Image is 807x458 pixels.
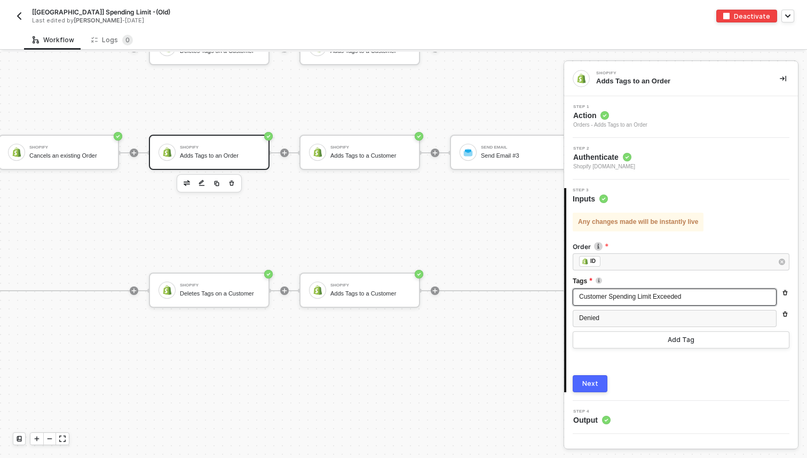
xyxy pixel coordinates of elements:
span: icon-play [131,150,137,156]
div: Adds Tags to a Customer [330,152,410,159]
div: ID [590,257,596,266]
div: Adds Tags to an Order [596,76,763,86]
div: Shopify [330,283,410,288]
img: fieldIcon [582,258,588,265]
div: Deactivate [734,12,770,21]
div: Send Email [481,145,561,150]
div: Shopify [180,283,260,288]
span: icon-play [281,150,288,156]
span: icon-expand [59,436,66,442]
div: Deletes Tags on a Customer [180,290,260,297]
span: icon-success-page [415,132,423,141]
img: icon-info [596,277,602,284]
img: icon [162,285,172,295]
span: icon-minus [46,436,53,442]
span: Step 2 [573,146,635,151]
img: icon [463,148,473,157]
img: deactivate [723,13,730,19]
span: icon-success-page [264,132,273,141]
button: deactivateDeactivate [716,10,777,22]
div: Shopify [596,71,756,75]
span: Step 1 [573,105,647,109]
sup: 0 [122,35,133,45]
span: icon-success-page [415,270,423,278]
img: icon [313,148,322,157]
div: Step 2Authenticate Shopify [DOMAIN_NAME] [564,146,798,171]
span: Step 3 [573,188,608,192]
div: Step 4Output [564,409,798,425]
span: icon-success-page [114,132,122,141]
img: icon [12,148,21,157]
div: Logs [91,35,133,45]
img: edit-cred [199,180,205,187]
span: [PERSON_NAME] [74,17,122,24]
div: Adds Tags to an Order [180,152,260,159]
span: Action [573,110,647,121]
div: Workflow [33,36,74,44]
div: Orders - Adds Tags to an Order [573,121,647,129]
label: Order [573,242,789,251]
img: edit-cred [184,180,190,185]
button: back [13,10,26,22]
img: copy-block [213,180,220,187]
div: Next [582,379,598,388]
div: Shopify [29,145,109,150]
span: Authenticate [573,152,635,162]
span: icon-success-page [264,270,273,278]
span: Step 4 [573,409,611,414]
div: Cancels an existing Order [29,152,109,159]
div: Adds Tags to a Customer [330,290,410,297]
img: icon-info [594,242,603,251]
button: Next [573,375,607,392]
span: icon-play [281,288,288,294]
img: icon [313,285,322,295]
div: Send Email #3 [481,152,561,159]
span: [[GEOGRAPHIC_DATA]] Spending Limit -(Old) [32,7,170,17]
span: icon-play [432,150,438,156]
div: Shopify [330,145,410,150]
img: back [15,12,23,20]
span: icon-play [34,436,40,442]
span: icon-play [131,288,137,294]
button: Add Tag [573,331,789,348]
span: Shopify [DOMAIN_NAME] [573,162,635,171]
div: Last edited by - [DATE] [32,17,379,25]
span: icon-play [432,288,438,294]
span: Output [573,415,611,425]
span: Denied [579,314,599,322]
div: Any changes made will be instantly live [573,213,703,231]
button: copy-block [210,177,223,190]
div: Shopify [180,145,260,150]
button: edit-cred [180,177,193,190]
span: Inputs [573,193,608,204]
div: Step 3Inputs Any changes made will be instantly liveOrdericon-infofieldIconIDTagsicon-infoCustome... [564,188,798,392]
span: Tags [573,277,592,284]
span: icon-collapse-right [780,75,786,82]
img: integration-icon [576,74,586,83]
div: Step 1Action Orders - Adds Tags to an Order [564,105,798,129]
div: Add Tag [668,336,694,344]
img: icon [162,148,172,157]
button: edit-cred [195,177,208,190]
span: Customer Spending Limit Exceeded [579,293,681,300]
